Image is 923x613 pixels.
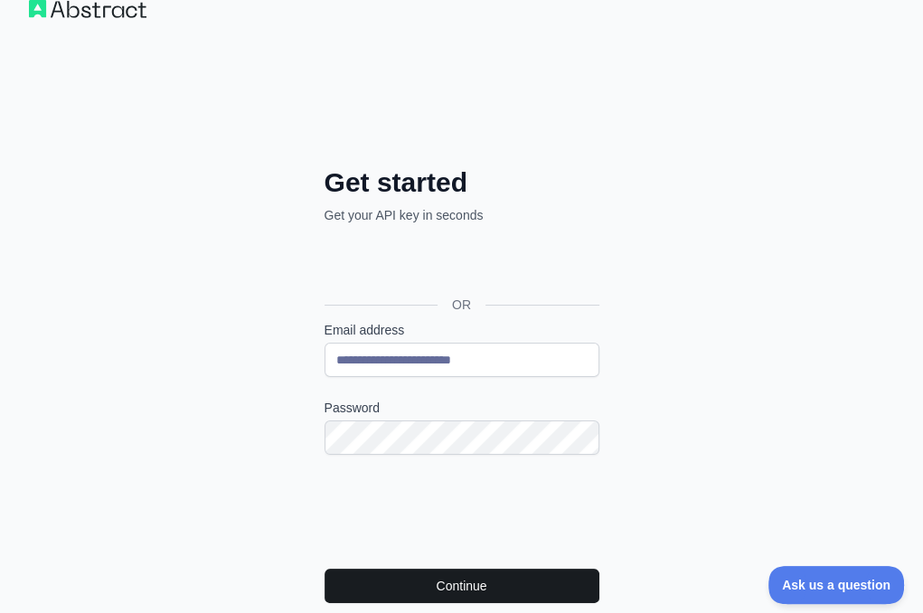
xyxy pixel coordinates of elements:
p: Get your API key in seconds [325,206,599,224]
button: Continue [325,569,599,603]
iframe: reCAPTCHA [325,476,599,547]
span: OR [438,296,485,314]
h2: Get started [325,166,599,199]
label: Password [325,399,599,417]
iframe: Sign in with Google Button [316,244,605,284]
label: Email address [325,321,599,339]
iframe: Toggle Customer Support [768,566,905,604]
